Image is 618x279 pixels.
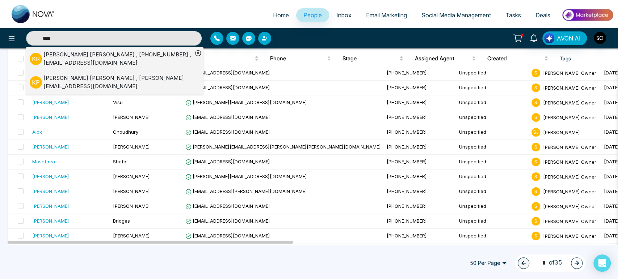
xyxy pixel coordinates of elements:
div: Open Intercom Messenger [593,254,611,272]
span: [PERSON_NAME] Owner [543,99,596,105]
td: Unspecified [456,125,529,140]
div: [PERSON_NAME] [32,232,69,239]
span: Tasks [505,12,521,19]
a: Home [266,8,296,22]
span: S J [531,128,540,137]
span: [PERSON_NAME] [113,144,150,150]
span: [EMAIL_ADDRESS][DOMAIN_NAME] [185,233,270,239]
span: [PERSON_NAME][EMAIL_ADDRESS][DOMAIN_NAME] [185,173,307,179]
div: [PERSON_NAME] [32,99,69,106]
td: Unspecified [456,140,529,155]
span: S [531,98,540,107]
a: Inbox [329,8,359,22]
span: S [531,158,540,166]
span: [PERSON_NAME] [113,188,150,194]
div: [PERSON_NAME] [32,143,69,150]
span: [EMAIL_ADDRESS][DOMAIN_NAME] [185,218,270,224]
div: Moshfaca [32,158,55,165]
span: Deals [535,12,550,19]
span: S [531,202,540,211]
td: Unspecified [456,155,529,169]
span: Home [273,12,289,19]
div: [PERSON_NAME] [PERSON_NAME] , [PHONE_NUMBER] , [EMAIL_ADDRESS][DOMAIN_NAME] [43,51,193,67]
th: Assigned Agent [409,48,482,69]
span: [PERSON_NAME] Owner [543,144,596,150]
span: [EMAIL_ADDRESS][DOMAIN_NAME] [185,70,270,76]
div: [PERSON_NAME] [32,173,69,180]
span: [PHONE_NUMBER] [387,144,427,150]
td: Unspecified [456,110,529,125]
p: K P [30,76,42,89]
span: [PERSON_NAME] [113,173,150,179]
span: Stage [342,54,398,63]
div: Alok [32,128,42,136]
span: S [531,187,540,196]
img: Market-place.gif [561,7,614,23]
span: [PERSON_NAME] Owner [543,70,596,76]
td: Unspecified [456,66,529,81]
div: [PERSON_NAME] [32,113,69,121]
span: [PERSON_NAME] Owner [543,173,596,179]
span: S [531,83,540,92]
a: Deals [528,8,558,22]
span: [PHONE_NUMBER] [387,70,427,76]
div: [PERSON_NAME] [32,202,69,210]
td: Unspecified [456,95,529,110]
td: Unspecified [456,81,529,95]
span: S [531,232,540,240]
th: Email [174,48,264,69]
span: Shefa [113,159,126,164]
span: Social Media Management [421,12,491,19]
span: [PERSON_NAME] [113,233,150,239]
img: User Avatar [594,32,606,44]
a: Tasks [498,8,528,22]
span: 50 Per Page [465,257,512,269]
span: [PERSON_NAME] Owner [543,114,596,120]
span: [PERSON_NAME][EMAIL_ADDRESS][DOMAIN_NAME] [185,99,307,105]
a: People [296,8,329,22]
span: S [531,217,540,226]
span: [PERSON_NAME] Owner [543,85,596,90]
img: Lead Flow [544,33,554,43]
span: [EMAIL_ADDRESS][DOMAIN_NAME] [185,114,270,120]
div: [PERSON_NAME] [32,217,69,224]
span: Visu [113,99,123,105]
button: AVON AI [542,31,587,45]
span: [EMAIL_ADDRESS][PERSON_NAME][DOMAIN_NAME] [185,188,307,194]
span: [PERSON_NAME] Owner [543,159,596,164]
span: [PERSON_NAME] [543,129,580,135]
span: S [531,69,540,77]
span: [PHONE_NUMBER] [387,114,427,120]
span: Created [487,54,543,63]
span: [PHONE_NUMBER] [387,203,427,209]
span: S [531,172,540,181]
td: Unspecified [456,169,529,184]
span: [PHONE_NUMBER] [387,99,427,105]
a: Social Media Management [414,8,498,22]
span: [EMAIL_ADDRESS][DOMAIN_NAME] [185,129,270,135]
span: [EMAIL_ADDRESS][DOMAIN_NAME] [185,159,270,164]
div: [PERSON_NAME] [32,188,69,195]
span: Assigned Agent [415,54,470,63]
p: K R [30,53,42,65]
span: [PERSON_NAME] Owner [543,203,596,209]
span: [PERSON_NAME] [113,114,150,120]
span: [PHONE_NUMBER] [387,85,427,90]
span: Email [180,54,253,63]
span: AVON AI [557,34,581,43]
td: Unspecified [456,184,529,199]
span: [PERSON_NAME] Owner [543,218,596,224]
span: [PERSON_NAME] Owner [543,188,596,194]
span: [PERSON_NAME] Owner [543,233,596,239]
td: Unspecified [456,199,529,214]
span: S [531,143,540,151]
span: People [303,12,322,19]
span: [EMAIL_ADDRESS][DOMAIN_NAME] [185,85,270,90]
span: [PHONE_NUMBER] [387,188,427,194]
span: Bridges [113,218,130,224]
span: [PHONE_NUMBER] [387,233,427,239]
span: [PHONE_NUMBER] [387,159,427,164]
span: [PHONE_NUMBER] [387,129,427,135]
td: Unspecified [456,229,529,244]
span: Inbox [336,12,352,19]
